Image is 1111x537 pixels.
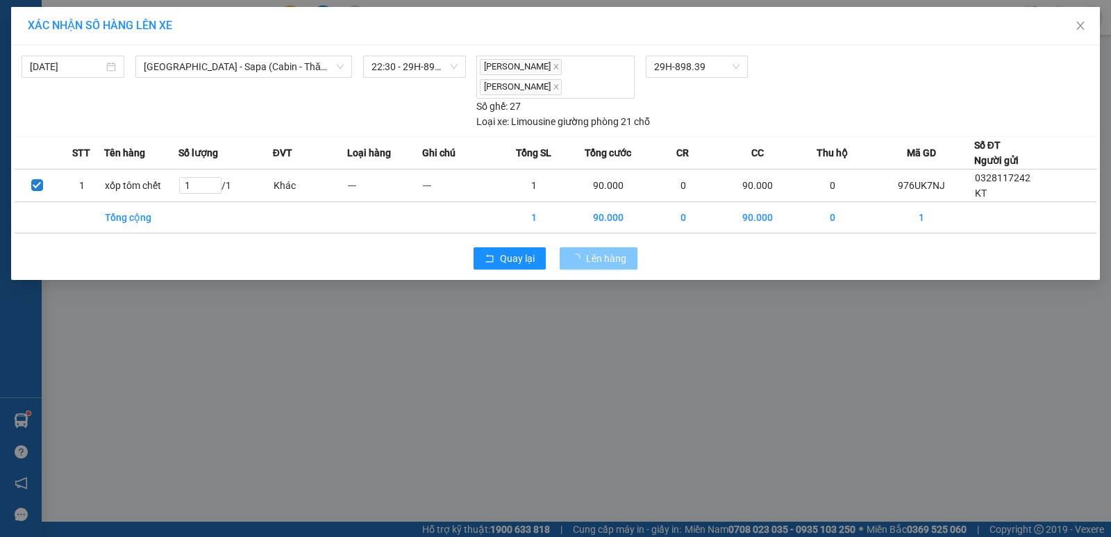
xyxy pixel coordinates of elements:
span: ĐVT [273,145,292,160]
span: close [553,83,560,90]
input: 12/10/2025 [30,59,103,74]
span: Ghi chú [422,145,456,160]
h2: 976UK7NJ [8,81,112,104]
button: Close [1061,7,1100,46]
td: 0 [795,201,869,233]
td: 1 [59,169,103,201]
span: CR [676,145,689,160]
span: Quay lại [500,251,535,266]
span: Số ghế: [476,99,508,114]
span: Loại xe: [476,114,509,129]
button: Lên hàng [560,247,637,270]
td: 0 [646,201,720,233]
img: logo.jpg [8,11,77,81]
span: Tổng SL [516,145,551,160]
td: 0 [795,169,869,201]
span: 22:30 - 29H-898.39 [371,56,458,77]
span: Số lượng [178,145,218,160]
h2: VP Nhận: Văn phòng Phố Lu [73,81,335,168]
span: KT [975,188,987,199]
div: Số ĐT Người gửi [974,138,1019,168]
td: 1 [869,201,974,233]
span: Lên hàng [586,251,626,266]
td: 90.000 [720,169,794,201]
span: close [553,63,560,70]
span: Tên hàng [104,145,145,160]
span: CC [751,145,764,160]
span: loading [571,254,586,263]
td: --- [347,169,421,201]
td: 90.000 [571,201,646,233]
b: [DOMAIN_NAME] [185,11,335,34]
span: Mã GD [907,145,936,160]
td: 976UK7NJ [869,169,974,201]
span: [PERSON_NAME] [480,79,562,95]
span: [PERSON_NAME] [480,59,562,75]
td: --- [422,169,496,201]
td: Khác [273,169,347,201]
span: Thu hộ [817,145,848,160]
td: Tổng cộng [104,201,178,233]
b: Sao Việt [84,33,169,56]
span: 29H-898.39 [654,56,740,77]
td: 1 [496,169,571,201]
div: 27 [476,99,521,114]
button: rollbackQuay lại [474,247,546,270]
span: 0328117242 [975,172,1030,183]
td: / 1 [178,169,272,201]
span: Hà Nội - Sapa (Cabin - Thăng Long) [144,56,344,77]
span: down [336,63,344,71]
td: 1 [496,201,571,233]
td: xốp tôm chết [104,169,178,201]
span: rollback [485,254,494,265]
span: Tổng cước [585,145,631,160]
td: 90.000 [720,201,794,233]
span: close [1075,20,1086,31]
span: Loại hàng [347,145,391,160]
div: Limousine giường phòng 21 chỗ [476,114,650,129]
td: 90.000 [571,169,646,201]
span: XÁC NHẬN SỐ HÀNG LÊN XE [28,19,172,32]
span: STT [72,145,90,160]
td: 0 [646,169,720,201]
